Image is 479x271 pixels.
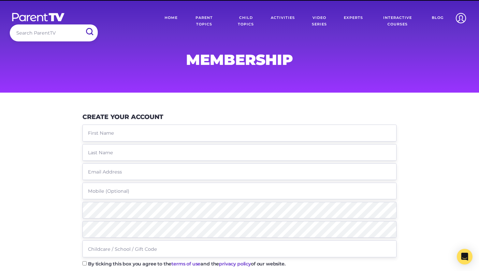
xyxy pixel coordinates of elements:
input: Mobile (Optional) [82,183,397,199]
a: Experts [339,10,368,33]
a: Parent Topics [182,10,226,33]
a: terms of use [171,261,200,267]
input: First Name [82,125,397,141]
input: Childcare / School / Gift Code [82,240,397,257]
a: Home [160,10,182,33]
input: Last Name [82,144,397,161]
a: Video Series [300,10,339,33]
input: Submit [81,24,98,39]
img: parenttv-logo-white.4c85aaf.svg [11,12,65,22]
img: Account [453,10,469,26]
a: Child Topics [226,10,266,33]
a: Activities [266,10,300,33]
h1: Membership [82,53,397,66]
a: Blog [427,10,448,33]
a: privacy policy [219,261,251,267]
label: By ticking this box you agree to the and the of our website. [88,262,286,266]
input: Email Address [82,163,397,180]
input: Search ParentTV [10,24,98,41]
h3: Create Your Account [82,113,163,121]
div: Open Intercom Messenger [457,249,472,264]
a: Interactive Courses [368,10,427,33]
